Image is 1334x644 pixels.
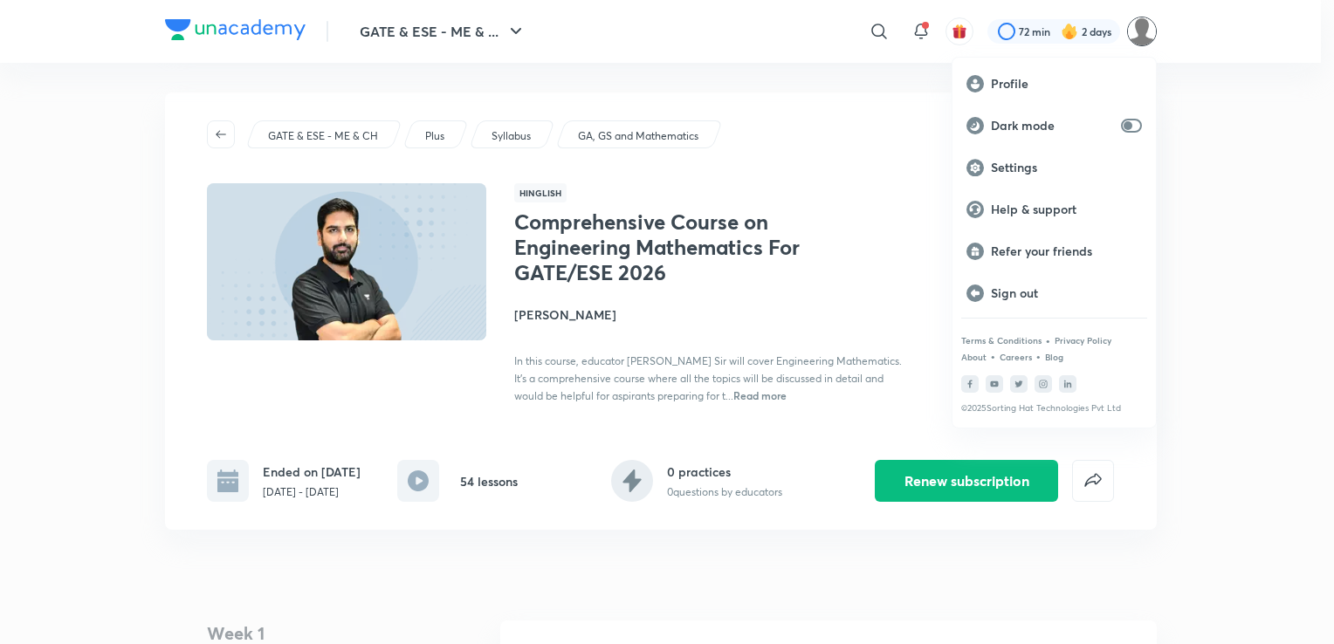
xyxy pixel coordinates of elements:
div: • [990,348,996,364]
p: Settings [991,160,1142,175]
a: Careers [1000,352,1032,362]
a: Settings [952,147,1156,188]
a: Refer your friends [952,230,1156,272]
p: Refer your friends [991,243,1142,259]
p: Help & support [991,202,1142,217]
a: Terms & Conditions [961,335,1042,346]
a: Blog [1045,352,1063,362]
p: Dark mode [991,118,1114,134]
div: • [1035,348,1042,364]
p: Profile [991,76,1142,92]
div: • [1045,332,1051,348]
p: © 2025 Sorting Hat Technologies Pvt Ltd [961,403,1147,414]
p: Sign out [991,285,1142,301]
a: About [961,352,987,362]
a: Help & support [952,188,1156,230]
a: Profile [952,63,1156,105]
a: Privacy Policy [1055,335,1111,346]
